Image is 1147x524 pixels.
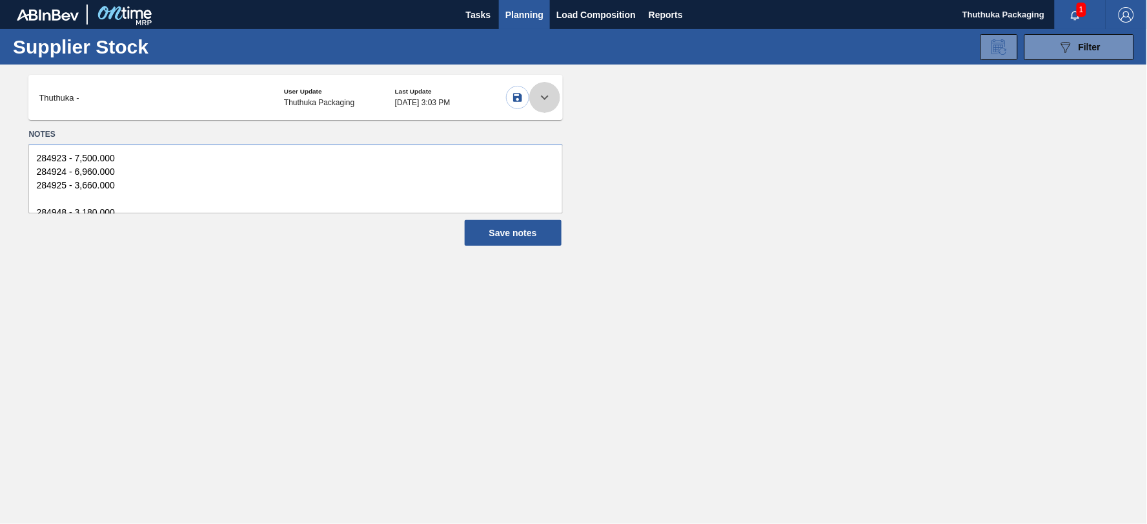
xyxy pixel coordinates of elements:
label: Notes [28,125,562,144]
button: Save [506,86,529,109]
span: Planning [505,7,543,23]
span: Reports [649,7,683,23]
p: Thuthuka - [39,93,79,103]
div: Bulk change of Supplier Stock [980,34,1018,60]
span: [DATE] 3:03 PM [395,98,506,107]
div: Thuthuka -User UpdateThuthuka PackagingLast Update[DATE] 3:03 PM [28,75,562,120]
button: Filter [1024,34,1134,60]
span: Load Composition [556,7,636,23]
span: Tasks [464,7,492,23]
span: Filter [1079,42,1101,52]
button: Notifications [1055,6,1096,24]
h5: Last Update [395,88,506,95]
textarea: 284923 - 7,500.000 284924 - 6,960.000 284925 - 3,660.000 284948 - 3,180.000 [28,144,562,214]
button: Save notes [465,220,562,246]
span: Thuthuka Packaging [284,98,395,107]
span: 1 [1077,3,1086,17]
h5: User Update [284,88,395,95]
h1: Supplier Stock [13,39,203,54]
img: TNhmsLtSVTkK8tSr43FrP2fwEKptu5GPRR3wAAAABJRU5ErkJggg== [17,9,79,21]
img: Logout [1119,7,1134,23]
